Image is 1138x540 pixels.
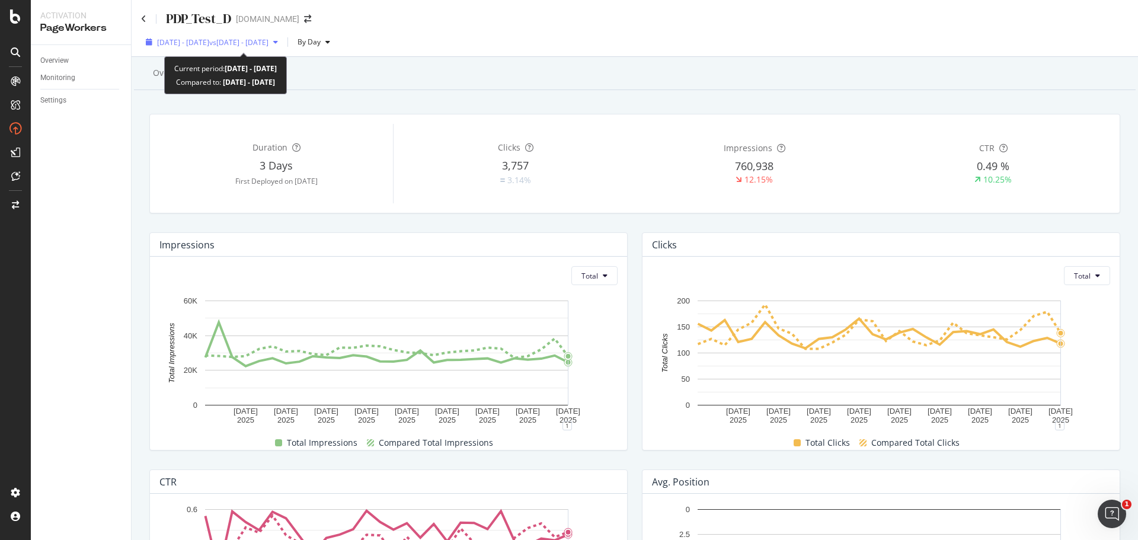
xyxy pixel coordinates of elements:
span: Impressions [724,142,772,154]
span: 0.49 % [977,159,1009,173]
span: Compared Total Clicks [871,436,960,450]
span: Total Impressions [287,436,357,450]
button: Total [571,266,618,285]
span: 760,938 [735,159,773,173]
text: 2025 [439,416,456,425]
text: Total Clicks [660,333,669,372]
div: Impressions [159,239,215,251]
div: Avg. position [652,476,709,488]
span: 1 [1122,500,1131,509]
svg: A chart. [652,295,1106,426]
text: [DATE] [887,407,912,416]
text: 2025 [398,416,415,425]
text: 100 [677,349,690,357]
text: 2025 [1012,416,1029,425]
div: 10.25% [983,174,1012,186]
div: Settings [40,94,66,107]
text: 2.5 [679,531,690,539]
text: 50 [682,375,690,384]
div: Overview [153,67,190,79]
text: 150 [677,322,690,331]
text: 0.6 [187,505,197,514]
text: [DATE] [928,407,952,416]
div: Activation [40,9,122,21]
text: [DATE] [516,407,540,416]
div: arrow-right-arrow-left [304,15,311,23]
text: [DATE] [968,407,992,416]
text: 2025 [318,416,335,425]
text: [DATE] [475,407,500,416]
span: By Day [293,37,321,47]
text: 200 [677,296,690,305]
text: [DATE] [314,407,338,416]
text: 2025 [479,416,496,425]
text: [DATE] [354,407,379,416]
text: 2025 [810,416,827,425]
text: 2025 [358,416,375,425]
span: Total [1074,271,1091,281]
span: Total [581,271,598,281]
span: Duration [252,142,287,153]
div: 12.15% [744,174,773,186]
span: 3,757 [502,158,529,172]
a: Overview [40,55,123,67]
div: First Deployed on [DATE] [159,176,393,186]
text: 2025 [931,416,948,425]
text: 0 [686,401,690,410]
img: Equal [500,178,505,182]
text: [DATE] [1008,407,1032,416]
span: Clicks [498,142,520,153]
div: Overview [40,55,69,67]
text: 0 [193,401,197,410]
svg: A chart. [159,295,613,426]
b: [DATE] - [DATE] [225,63,277,74]
iframe: Intercom live chat [1098,500,1126,528]
text: [DATE] [847,407,871,416]
a: Settings [40,94,123,107]
span: Compared Total Impressions [379,436,493,450]
text: [DATE] [726,407,750,416]
div: [DOMAIN_NAME] [236,13,299,25]
div: CTR [159,476,177,488]
div: Monitoring [40,72,75,84]
text: [DATE] [1049,407,1073,416]
text: 2025 [1052,416,1069,425]
text: 40K [184,331,197,340]
span: [DATE] - [DATE] [157,37,209,47]
text: 2025 [770,416,787,425]
div: 3.14% [507,174,531,186]
text: [DATE] [274,407,298,416]
b: [DATE] - [DATE] [221,77,275,87]
text: 2025 [730,416,747,425]
div: Compared to: [176,75,275,89]
text: [DATE] [766,407,791,416]
text: [DATE] [435,407,459,416]
button: Total [1064,266,1110,285]
text: Total Impressions [167,323,176,384]
text: 2025 [851,416,868,425]
text: 2025 [519,416,536,425]
div: Current period: [174,62,277,75]
text: 2025 [891,416,908,425]
div: PageWorkers [40,21,122,35]
text: 2025 [237,416,254,425]
div: PDP_Test_D [166,9,231,28]
a: Monitoring [40,72,123,84]
text: 60K [184,296,197,305]
text: 20K [184,366,197,375]
text: 0 [686,505,690,514]
button: By Day [293,33,335,52]
text: [DATE] [807,407,831,416]
span: CTR [979,142,995,154]
div: 1 [562,421,572,430]
div: 1 [1055,421,1065,430]
text: 2025 [277,416,295,425]
span: vs [DATE] - [DATE] [209,37,268,47]
text: 2025 [560,416,577,425]
text: [DATE] [556,407,580,416]
div: Clicks [652,239,677,251]
a: Click to go back [141,15,146,23]
span: 3 Days [260,158,293,172]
